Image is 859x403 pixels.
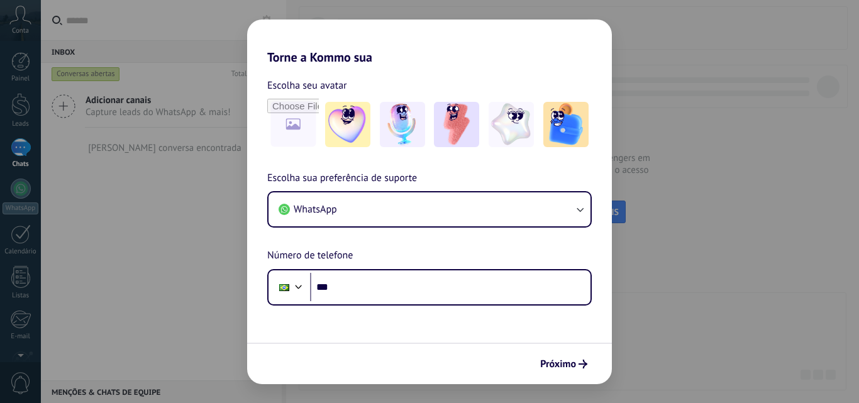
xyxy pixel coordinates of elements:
[294,203,337,216] span: WhatsApp
[325,102,370,147] img: -1.jpeg
[267,77,347,94] span: Escolha seu avatar
[272,274,296,301] div: Brazil: + 55
[540,360,576,368] span: Próximo
[247,19,612,65] h2: Torne a Kommo sua
[434,102,479,147] img: -3.jpeg
[267,248,353,264] span: Número de telefone
[267,170,417,187] span: Escolha sua preferência de suporte
[543,102,589,147] img: -5.jpeg
[489,102,534,147] img: -4.jpeg
[380,102,425,147] img: -2.jpeg
[269,192,590,226] button: WhatsApp
[535,353,593,375] button: Próximo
